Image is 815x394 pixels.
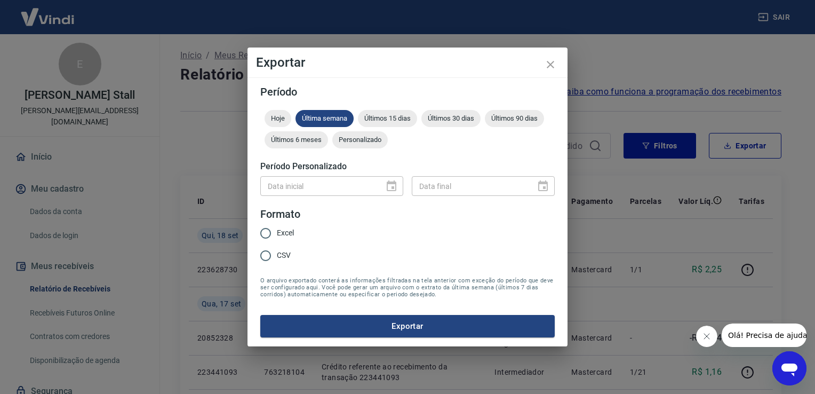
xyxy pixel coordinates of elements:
[295,114,354,122] span: Última semana
[260,315,555,337] button: Exportar
[277,227,294,239] span: Excel
[265,131,328,148] div: Últimos 6 meses
[277,250,291,261] span: CSV
[260,277,555,298] span: O arquivo exportado conterá as informações filtradas na tela anterior com exceção do período que ...
[485,114,544,122] span: Últimos 90 dias
[265,136,328,144] span: Últimos 6 meses
[421,114,481,122] span: Últimos 30 dias
[260,161,555,172] h5: Período Personalizado
[332,136,388,144] span: Personalizado
[265,114,291,122] span: Hoje
[6,7,90,16] span: Olá! Precisa de ajuda?
[696,326,717,347] iframe: Fechar mensagem
[358,110,417,127] div: Últimos 15 dias
[260,86,555,97] h5: Período
[772,351,806,385] iframe: Botão para abrir a janela de mensagens
[295,110,354,127] div: Última semana
[421,110,481,127] div: Últimos 30 dias
[358,114,417,122] span: Últimos 15 dias
[485,110,544,127] div: Últimos 90 dias
[412,176,528,196] input: DD/MM/YYYY
[722,324,806,347] iframe: Mensagem da empresa
[260,176,377,196] input: DD/MM/YYYY
[260,207,300,222] legend: Formato
[332,131,388,148] div: Personalizado
[538,52,563,77] button: close
[265,110,291,127] div: Hoje
[256,56,559,69] h4: Exportar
